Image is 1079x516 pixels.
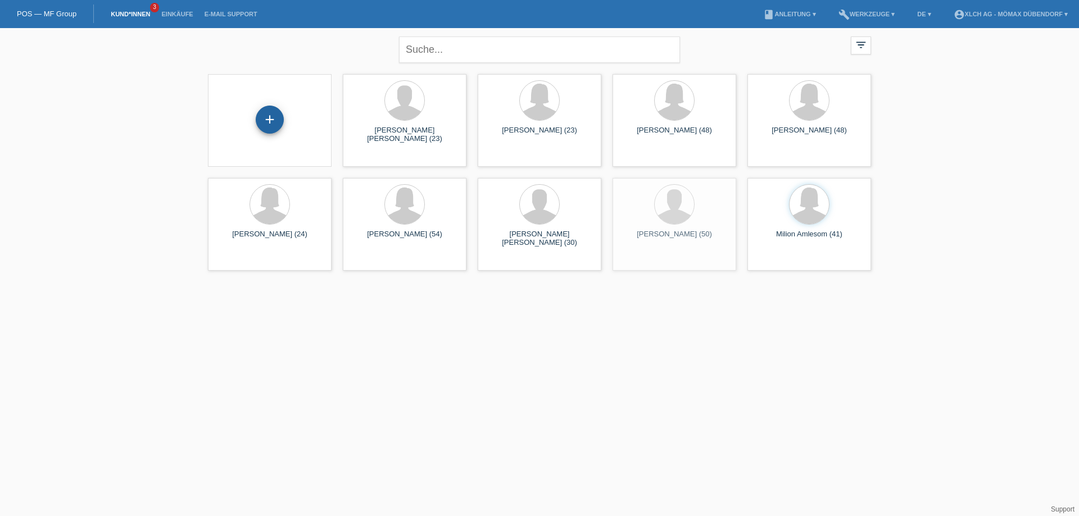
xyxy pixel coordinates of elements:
[756,230,862,248] div: Milion Amlesom (41)
[217,230,323,248] div: [PERSON_NAME] (24)
[912,11,936,17] a: DE ▾
[105,11,156,17] a: Kund*innen
[150,3,159,12] span: 3
[17,10,76,18] a: POS — MF Group
[199,11,263,17] a: E-Mail Support
[838,9,850,20] i: build
[622,126,727,144] div: [PERSON_NAME] (48)
[763,9,774,20] i: book
[1051,505,1075,513] a: Support
[855,39,867,51] i: filter_list
[352,126,457,144] div: [PERSON_NAME] [PERSON_NAME] (23)
[156,11,198,17] a: Einkäufe
[948,11,1073,17] a: account_circleXLCH AG - Mömax Dübendorf ▾
[487,126,592,144] div: [PERSON_NAME] (23)
[954,9,965,20] i: account_circle
[758,11,821,17] a: bookAnleitung ▾
[833,11,901,17] a: buildWerkzeuge ▾
[352,230,457,248] div: [PERSON_NAME] (54)
[256,110,283,129] div: Kund*in hinzufügen
[399,36,680,63] input: Suche...
[756,126,862,144] div: [PERSON_NAME] (48)
[622,230,727,248] div: [PERSON_NAME] (50)
[487,230,592,248] div: [PERSON_NAME] [PERSON_NAME] (30)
